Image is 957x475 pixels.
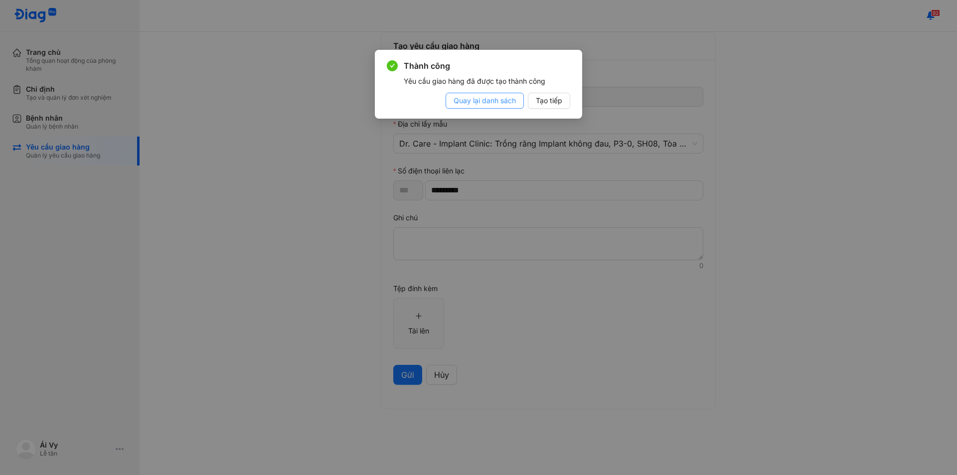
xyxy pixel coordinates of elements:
button: Quay lại danh sách [446,93,524,109]
button: Tạo tiếp [528,93,570,109]
span: Tạo tiếp [536,95,562,106]
span: check-circle [387,60,398,71]
span: Quay lại danh sách [454,95,516,106]
span: Thành công [404,60,570,72]
div: Yêu cầu giao hàng đã được tạo thành công [404,76,570,87]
